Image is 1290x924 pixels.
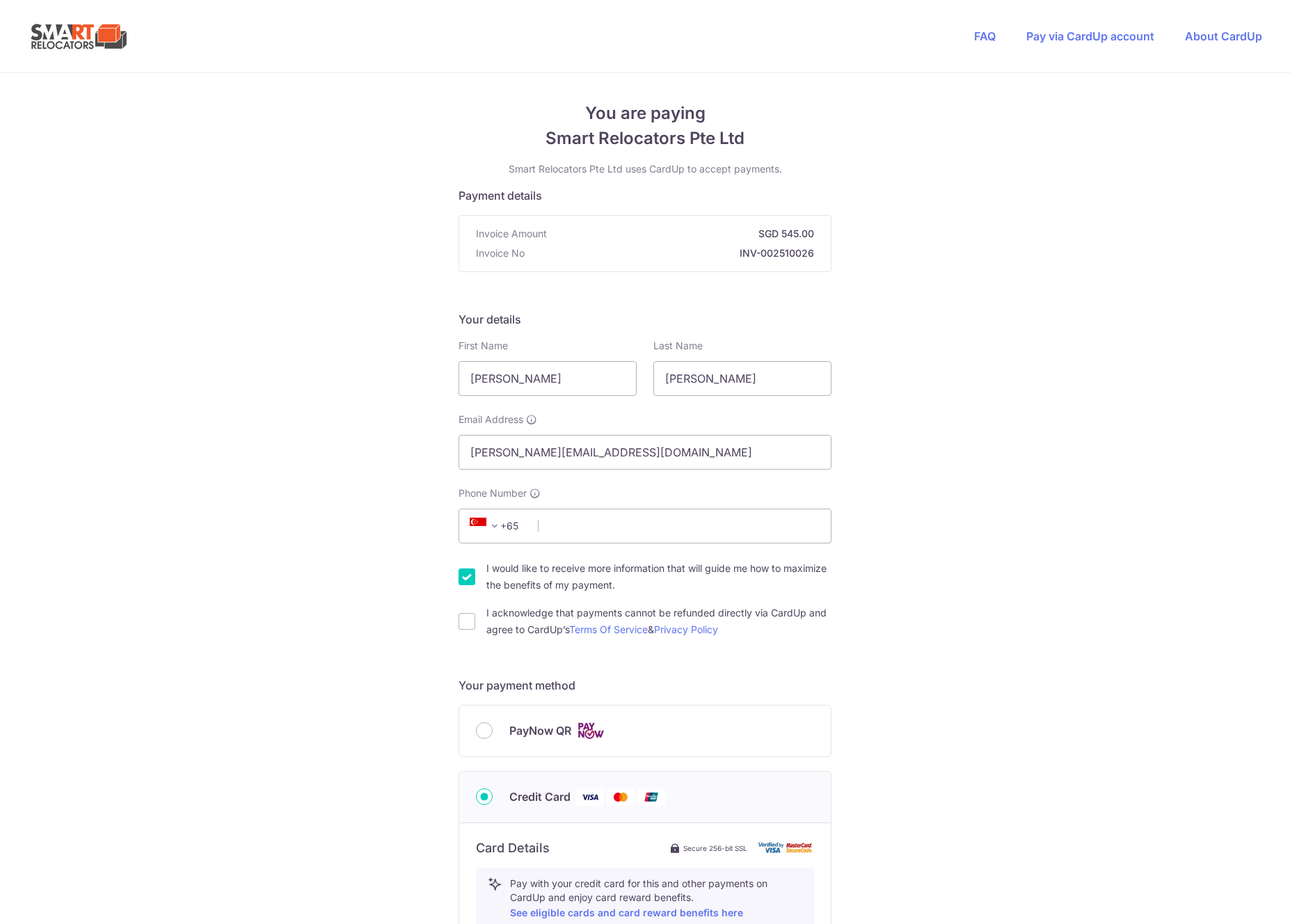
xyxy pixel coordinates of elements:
[476,840,550,857] h6: Card Details
[510,877,802,921] p: Pay with your credit card for this and other payments on CardUp and enjoy card reward benefits.
[1185,29,1262,43] a: About CardUp
[459,677,831,694] h5: Your payment method
[459,361,637,396] input: First name
[653,361,831,396] input: Last name
[476,227,547,241] span: Invoice Amount
[683,843,747,854] span: Secure 256-bit SSL
[576,788,604,806] img: Visa
[552,227,814,241] strong: SGD 545.00
[637,788,665,806] img: Union Pay
[486,560,831,594] label: I would like to receive more information that will guide me how to maximize the benefits of my pa...
[476,722,814,740] div: PayNow QR Cards logo
[530,246,814,260] strong: INV-002510026
[459,126,831,151] span: Smart Relocators Pte Ltd
[459,162,831,176] p: Smart Relocators Pte Ltd uses CardUp to accept payments.
[607,788,635,806] img: Mastercard
[465,518,528,534] span: +65
[459,339,508,353] label: First Name
[974,29,996,43] a: FAQ
[459,311,831,328] h5: Your details
[653,339,703,353] label: Last Name
[459,486,527,500] span: Phone Number
[476,246,525,260] span: Invoice No
[459,413,523,427] span: Email Address
[509,788,571,805] span: Credit Card
[486,605,831,638] label: I acknowledge that payments cannot be refunded directly via CardUp and agree to CardUp’s &
[758,842,814,854] img: card secure
[1026,29,1154,43] a: Pay via CardUp account
[569,623,648,635] a: Terms Of Service
[654,623,718,635] a: Privacy Policy
[509,722,571,739] span: PayNow QR
[476,788,814,806] div: Credit Card Visa Mastercard Union Pay
[470,518,503,534] span: +65
[510,907,743,918] a: See eligible cards and card reward benefits here
[459,187,831,204] h5: Payment details
[577,722,605,740] img: Cards logo
[459,101,831,126] span: You are paying
[459,435,831,470] input: Email address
